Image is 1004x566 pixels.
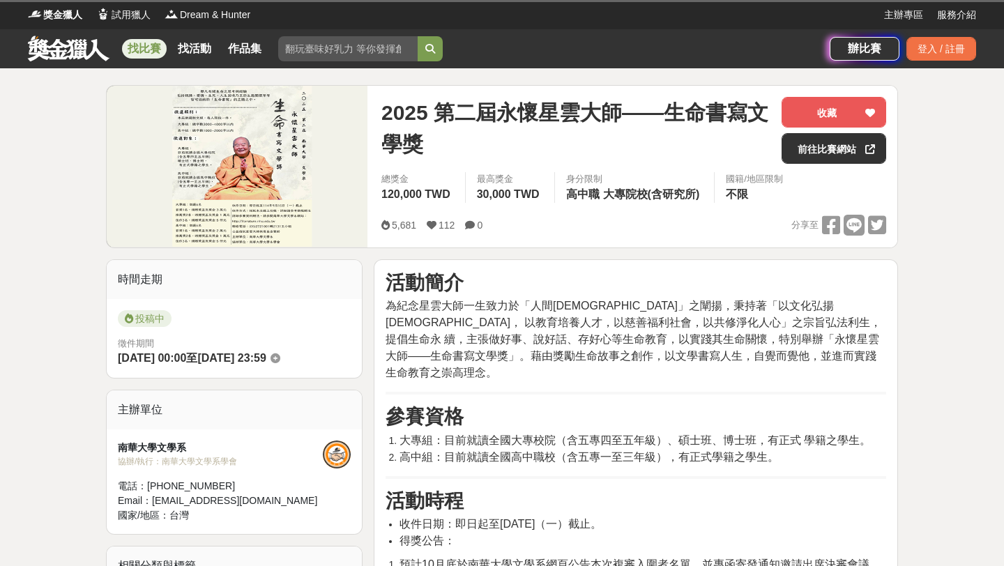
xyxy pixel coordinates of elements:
[186,352,197,364] span: 至
[107,260,362,299] div: 時間走期
[43,8,82,22] span: 獎金獵人
[726,188,748,200] span: 不限
[165,8,250,22] a: LogoDream & Hunter
[118,310,172,327] span: 投稿中
[386,490,464,512] strong: 活動時程
[118,352,186,364] span: [DATE] 00:00
[830,37,899,61] a: 辦比賽
[381,172,454,186] span: 總獎金
[782,97,886,128] button: 收藏
[28,7,42,21] img: Logo
[477,188,540,200] span: 30,000 TWD
[392,220,416,231] span: 5,681
[566,188,600,200] span: 高中職
[726,172,783,186] div: 國籍/地區限制
[400,451,779,463] span: 高中組：目前就讀全國高中職校（含五專一至三年級），有正式學籍之學生。
[118,441,323,455] div: 南華大學文學系
[165,7,178,21] img: Logo
[386,406,464,427] strong: 參賽資格
[937,8,976,22] a: 服務介紹
[603,188,700,200] span: 大專院校(含研究所)
[477,172,543,186] span: 最高獎金
[122,39,167,59] a: 找比賽
[381,97,770,160] span: 2025 第二屆永懷星雲大師——生命書寫文學獎
[386,272,464,293] strong: 活動簡介
[180,8,250,22] span: Dream & Hunter
[169,510,189,521] span: 台灣
[107,390,362,429] div: 主辦單位
[906,37,976,61] div: 登入 / 註冊
[400,535,455,546] span: 得獎公告：
[400,434,871,446] span: 大專組：目前就讀全國大專校院（含五專四至五年級）、碩士班、博士班，有正式 學籍之學生。
[439,220,455,231] span: 112
[477,220,482,231] span: 0
[28,8,82,22] a: Logo獎金獵人
[107,86,367,247] img: Cover Image
[566,172,703,186] div: 身分限制
[112,8,151,22] span: 試用獵人
[884,8,923,22] a: 主辦專區
[172,39,217,59] a: 找活動
[118,338,154,349] span: 徵件期間
[400,518,602,530] span: 收件日期：即日起至[DATE]（一）截止。
[118,455,323,468] div: 協辦/執行： 南華大學文學系學會
[386,300,881,378] span: 為紀念星雲大師一生致力於「人間[DEMOGRAPHIC_DATA]」之闡揚，秉持著「以文化弘揚[DEMOGRAPHIC_DATA]， 以教育培養人才，以慈善福利社會，以共修淨化人心」之宗旨弘法利...
[278,36,418,61] input: 翻玩臺味好乳力 等你發揮創意！
[791,215,819,236] span: 分享至
[118,494,323,508] div: Email： [EMAIL_ADDRESS][DOMAIN_NAME]
[118,479,323,494] div: 電話： [PHONE_NUMBER]
[197,352,266,364] span: [DATE] 23:59
[96,8,151,22] a: Logo試用獵人
[782,133,886,164] a: 前往比賽網站
[381,188,450,200] span: 120,000 TWD
[118,510,169,521] span: 國家/地區：
[222,39,267,59] a: 作品集
[96,7,110,21] img: Logo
